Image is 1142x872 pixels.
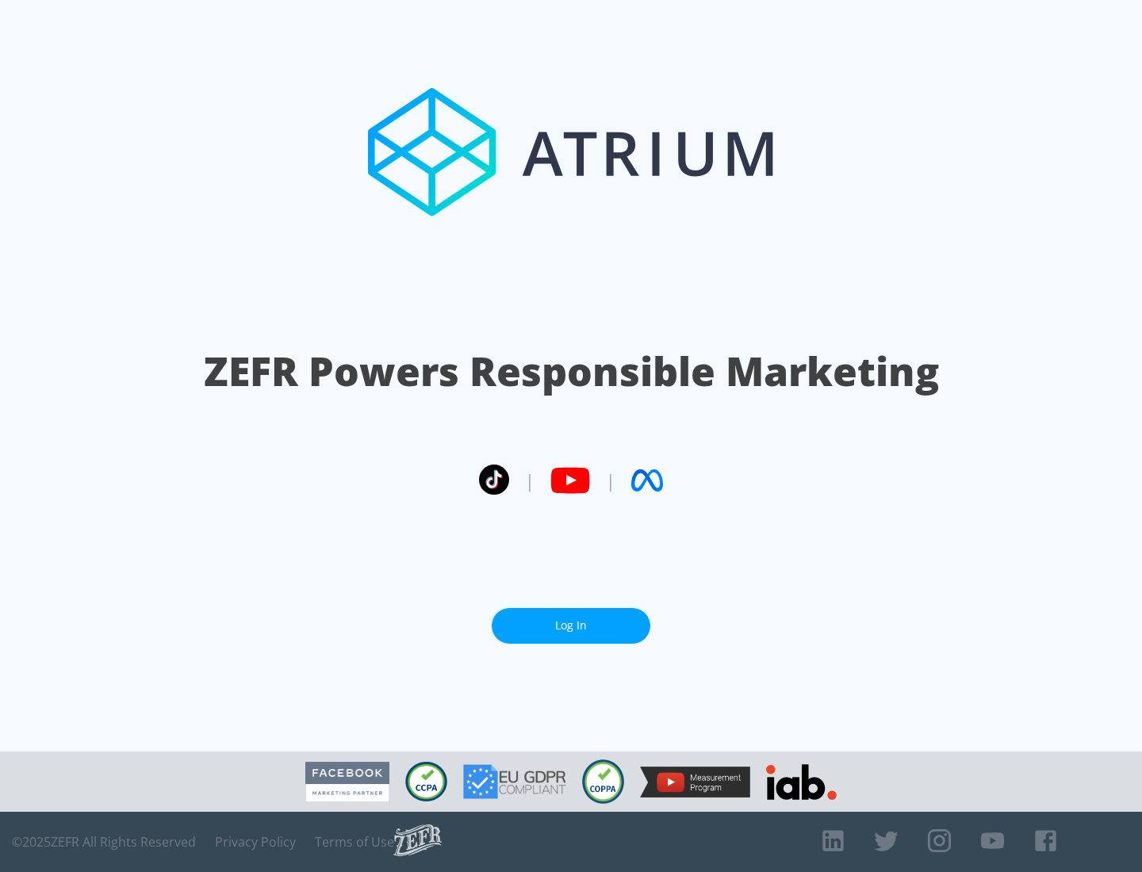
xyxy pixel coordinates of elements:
span: | [606,469,615,492]
img: GDPR Compliant [463,764,566,799]
img: YouTube Measurement Program [640,767,750,797]
img: COPPA Compliant [582,759,624,804]
a: Privacy Policy [215,834,296,850]
span: © 2025 ZEFR All Rights Reserved [12,834,196,850]
a: Terms of Use [315,834,394,850]
img: IAB [766,764,837,800]
h1: ZEFR Powers Responsible Marketing [204,344,939,399]
img: Facebook Marketing Partner [305,762,389,802]
img: CCPA Compliant [405,762,447,801]
a: Log In [492,608,650,644]
span: | [525,469,535,492]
